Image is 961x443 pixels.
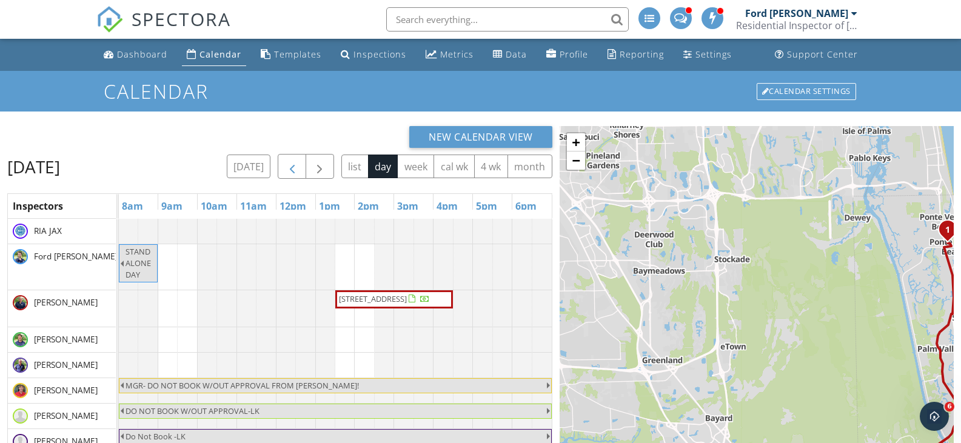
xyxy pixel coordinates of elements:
span: SPECTORA [132,6,231,32]
span: RIA JAX [32,225,64,237]
img: john_watson.png [13,358,28,373]
span: DO NOT BOOK W/OUT APPROVAL-LK [126,405,260,416]
a: Settings [678,44,737,66]
div: Reporting [620,48,664,60]
img: trey_koziol.png [13,332,28,347]
a: SPECTORA [96,16,231,42]
div: Templates [274,48,321,60]
a: 6pm [512,196,540,216]
a: 1pm [316,196,343,216]
span: [PERSON_NAME] [32,410,100,422]
img: The Best Home Inspection Software - Spectora [96,6,123,33]
button: week [397,155,434,178]
div: Profile [560,48,588,60]
a: Calendar Settings [755,82,857,101]
a: Reporting [603,44,669,66]
a: 4pm [434,196,461,216]
input: Search everything... [386,7,629,32]
span: [PERSON_NAME] [32,296,100,308]
span: Ford [PERSON_NAME] [32,250,120,262]
button: [DATE] [227,155,271,178]
a: 10am [198,196,230,216]
button: list [341,155,369,178]
button: month [507,155,552,178]
h2: [DATE] [7,155,60,179]
span: [PERSON_NAME] [32,333,100,345]
a: Metrics [421,44,478,66]
img: ford2.png [13,249,28,264]
a: 8am [119,196,146,216]
a: Templates [256,44,326,66]
iframe: Intercom live chat [920,402,949,431]
img: jim_d_wpi_4.jpeg [13,383,28,398]
img: joe_galison.png [13,295,28,310]
div: Calendar Settings [757,83,856,100]
div: Ford [PERSON_NAME] [745,7,848,19]
a: 5pm [473,196,500,216]
div: Metrics [440,48,474,60]
span: Inspectors [13,199,63,213]
a: Data [488,44,532,66]
button: Next day [306,154,334,179]
div: Inspections [353,48,406,60]
button: New Calendar View [409,126,552,148]
span: [PERSON_NAME] [32,384,100,396]
button: day [368,155,398,178]
a: Zoom out [567,152,585,170]
div: Dashboard [117,48,167,60]
div: Calendar [199,48,241,60]
a: Zoom in [567,133,585,152]
h1: Calendar [104,81,857,102]
a: Calendar [182,44,246,66]
i: 1 [945,226,949,235]
a: Dashboard [99,44,172,66]
button: cal wk [434,155,475,178]
div: Data [506,48,527,60]
span: MGR- DO NOT BOOK W/OUT APPROVAL FROM [PERSON_NAME]! [126,380,359,391]
a: 11am [237,196,270,216]
img: ria_1.jpg [13,224,28,239]
div: Settings [695,48,732,60]
div: Support Center [787,48,858,60]
span: 6 [945,402,954,411]
a: 2pm [355,196,382,216]
a: Inspections [336,44,411,66]
button: 4 wk [474,155,508,178]
div: Residential Inspector of America (Jacksonville) [736,19,857,32]
div: 48 Jefferson Ave , Ponte Vedra Beach, FL 32082 [948,229,955,236]
button: Previous day [278,154,306,179]
span: [STREET_ADDRESS] [339,293,407,304]
a: 12pm [276,196,309,216]
span: STAND ALONE DAY [126,246,151,280]
span: [PERSON_NAME] [32,359,100,371]
span: Do Not Book -LK [126,431,186,442]
a: 9am [158,196,186,216]
a: Support Center [770,44,863,66]
a: Company Profile [541,44,593,66]
img: default-user-f0147aede5fd5fa78ca7ade42f37bd4542148d508eef1c3d3ea960f66861d68b.jpg [13,408,28,424]
a: 3pm [394,196,421,216]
